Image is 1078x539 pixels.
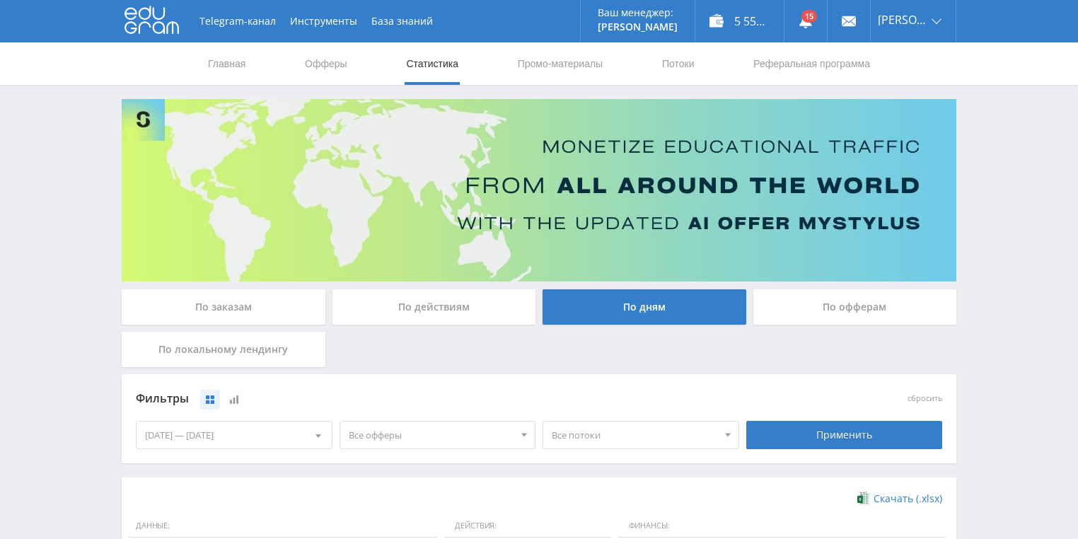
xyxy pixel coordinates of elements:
[516,42,604,85] a: Промо-материалы
[618,514,946,538] span: Финансы:
[137,422,332,448] div: [DATE] — [DATE]
[752,42,871,85] a: Реферальная программа
[753,289,957,325] div: По офферам
[543,289,746,325] div: По дням
[874,493,942,504] span: Скачать (.xlsx)
[552,422,717,448] span: Все потоки
[661,42,696,85] a: Потоки
[207,42,247,85] a: Главная
[598,21,678,33] p: [PERSON_NAME]
[136,388,739,410] div: Фильтры
[746,421,943,449] div: Применить
[405,42,460,85] a: Статистика
[122,289,325,325] div: По заказам
[878,14,927,25] span: [PERSON_NAME]
[332,289,536,325] div: По действиям
[303,42,349,85] a: Офферы
[349,422,514,448] span: Все офферы
[908,394,942,403] button: сбросить
[122,99,956,282] img: Banner
[444,514,610,538] span: Действия:
[857,492,942,506] a: Скачать (.xlsx)
[122,332,325,367] div: По локальному лендингу
[598,7,678,18] p: Ваш менеджер:
[857,491,869,505] img: xlsx
[129,514,437,538] span: Данные:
